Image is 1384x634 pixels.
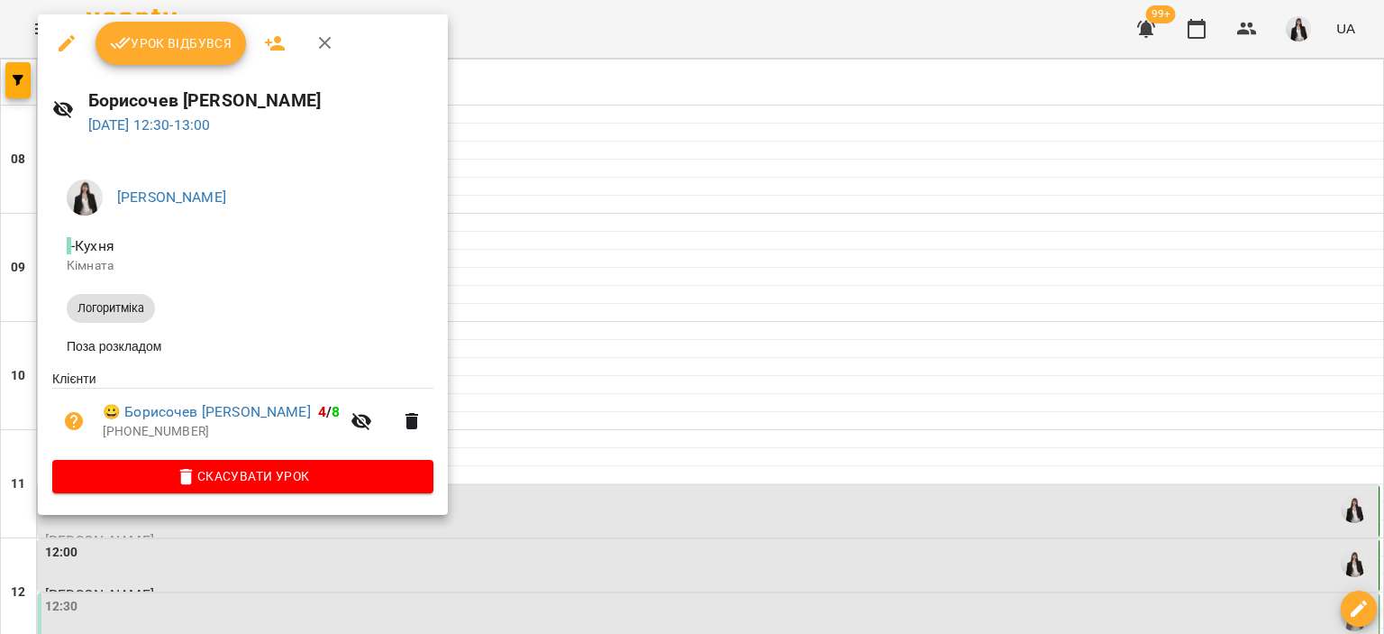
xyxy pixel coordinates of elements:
button: Скасувати Урок [52,460,433,492]
span: 8 [332,403,340,420]
button: Візит ще не сплачено. Додати оплату? [52,400,96,443]
span: Урок відбувся [110,32,232,54]
a: [PERSON_NAME] [117,188,226,206]
span: - Кухня [67,237,118,254]
p: [PHONE_NUMBER] [103,423,340,441]
span: Логоритміка [67,300,155,317]
img: 6be5f68e7f567926e92577630b8ad8eb.jpg [67,179,103,216]
b: / [318,403,340,420]
a: [DATE] 12:30-13:00 [88,116,211,133]
a: 😀 Борисочев [PERSON_NAME] [103,401,311,423]
span: Скасувати Урок [67,465,419,487]
li: Поза розкладом [52,330,433,363]
button: Урок відбувся [96,22,247,65]
span: 4 [318,403,326,420]
h6: Борисочев [PERSON_NAME] [88,87,433,115]
ul: Клієнти [52,370,433,460]
p: Кімната [67,257,419,275]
